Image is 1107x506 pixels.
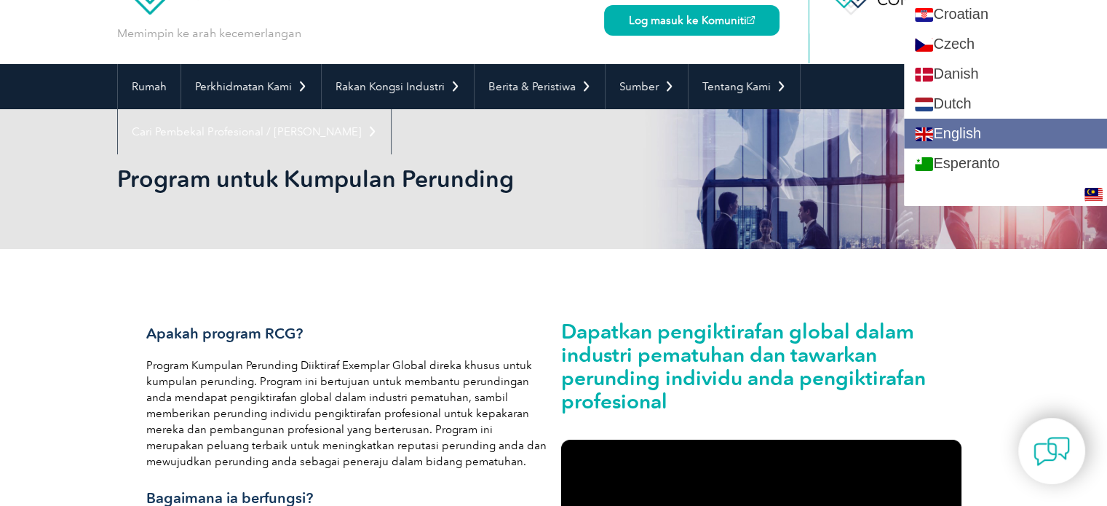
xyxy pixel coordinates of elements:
a: Perkhidmatan Kami [181,64,321,109]
font: Rakan Kongsi Industri [336,80,445,93]
a: English [904,119,1107,149]
font: Program untuk Kumpulan Perunding [117,165,514,193]
font: Dapatkan pengiktirafan global dalam industri pematuhan dan tawarkan perunding individu anda pengi... [561,319,926,414]
font: Cari Pembekal Profesional / [PERSON_NAME] [132,125,362,138]
font: Perkhidmatan Kami [195,80,292,93]
img: cs [915,38,933,52]
a: Log masuk ke Komuniti [604,5,779,36]
img: hr [915,8,933,22]
a: Rakan Kongsi Industri [322,64,474,109]
img: open_square.png [747,16,755,24]
a: Berita & Peristiwa [475,64,605,109]
font: Sumber [619,80,659,93]
font: Log masuk ke Komuniti [629,14,747,27]
a: Danish [904,59,1107,89]
img: da [915,68,933,82]
font: Rumah [132,80,167,93]
img: en [1084,188,1103,202]
img: contact-chat.png [1033,433,1070,470]
a: Estonian [904,178,1107,208]
font: Program Kumpulan Perunding Diiktiraf Exemplar Global direka khusus untuk kumpulan perunding. Prog... [146,359,547,468]
a: Tentang Kami [689,64,800,109]
img: nl [915,98,933,111]
a: Dutch [904,89,1107,119]
font: Memimpin ke arah kecemerlangan [117,26,301,40]
font: Tentang Kami [702,80,771,93]
font: Apakah program RCG? [146,325,303,342]
a: Cari Pembekal Profesional / [PERSON_NAME] [118,109,391,154]
img: eo [915,157,933,171]
a: Sumber [606,64,688,109]
a: Esperanto [904,149,1107,178]
a: Czech [904,29,1107,59]
font: Berita & Peristiwa [488,80,576,93]
a: Rumah [118,64,180,109]
img: en [915,127,933,141]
